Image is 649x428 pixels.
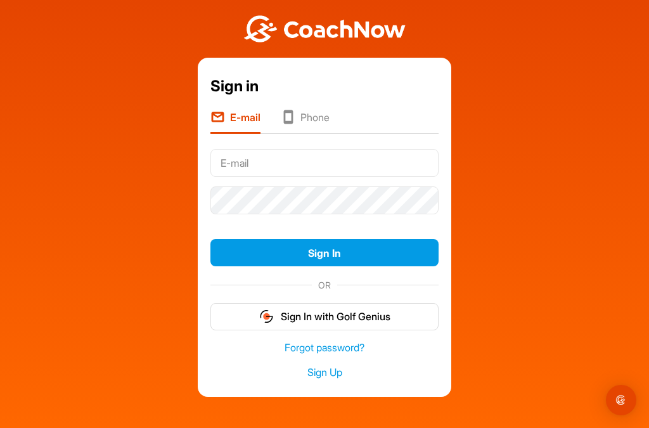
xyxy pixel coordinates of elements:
button: Sign In [210,239,439,266]
li: Phone [281,110,330,134]
div: Open Intercom Messenger [606,385,636,415]
button: Sign In with Golf Genius [210,303,439,330]
span: OR [312,278,337,292]
a: Forgot password? [210,340,439,355]
img: BwLJSsUCoWCh5upNqxVrqldRgqLPVwmV24tXu5FoVAoFEpwwqQ3VIfuoInZCoVCoTD4vwADAC3ZFMkVEQFDAAAAAElFTkSuQmCC [242,15,407,42]
img: gg_logo [259,309,274,324]
div: Sign in [210,75,439,98]
input: E-mail [210,149,439,177]
a: Sign Up [210,365,439,380]
li: E-mail [210,110,260,134]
